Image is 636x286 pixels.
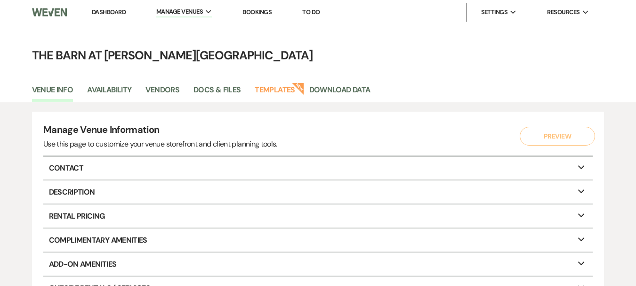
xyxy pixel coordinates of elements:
[517,127,593,146] a: Preview
[92,8,126,16] a: Dashboard
[43,204,593,228] p: Rental Pricing
[43,139,277,150] div: Use this page to customize your venue storefront and client planning tools.
[255,84,295,102] a: Templates
[145,84,179,102] a: Vendors
[291,82,305,95] strong: New
[43,123,277,139] h4: Manage Venue Information
[43,253,593,276] p: Add-On Amenities
[32,84,73,102] a: Venue Info
[43,157,593,180] p: Contact
[43,229,593,252] p: Complimentary Amenities
[43,180,593,204] p: Description
[193,84,241,102] a: Docs & Files
[309,84,370,102] a: Download Data
[156,7,203,16] span: Manage Venues
[32,2,67,22] img: Weven Logo
[481,8,508,17] span: Settings
[302,8,320,16] a: To Do
[547,8,580,17] span: Resources
[520,127,595,146] button: Preview
[87,84,131,102] a: Availability
[242,8,272,16] a: Bookings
